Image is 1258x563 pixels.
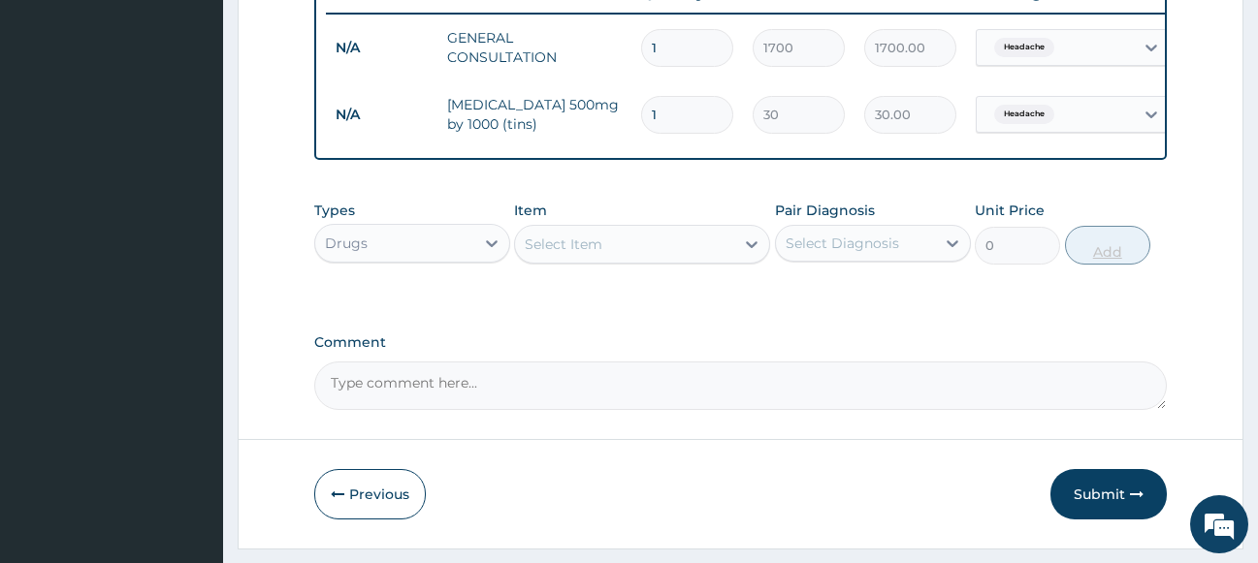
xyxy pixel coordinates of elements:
[994,105,1054,124] span: Headache
[36,97,79,145] img: d_794563401_company_1708531726252_794563401
[437,18,631,77] td: GENERAL CONSULTATION
[975,201,1045,220] label: Unit Price
[314,334,1168,351] label: Comment
[1050,469,1167,519] button: Submit
[314,469,426,519] button: Previous
[994,38,1054,57] span: Headache
[101,109,326,134] div: Chat with us now
[326,97,437,133] td: N/A
[326,30,437,66] td: N/A
[10,365,370,433] textarea: Type your message and hit 'Enter'
[325,234,368,253] div: Drugs
[775,201,875,220] label: Pair Diagnosis
[786,234,899,253] div: Select Diagnosis
[318,10,365,56] div: Minimize live chat window
[525,235,602,254] div: Select Item
[437,85,631,143] td: [MEDICAL_DATA] 500mg by 1000 (tins)
[314,203,355,219] label: Types
[1065,226,1150,265] button: Add
[113,162,268,358] span: We're online!
[514,201,547,220] label: Item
